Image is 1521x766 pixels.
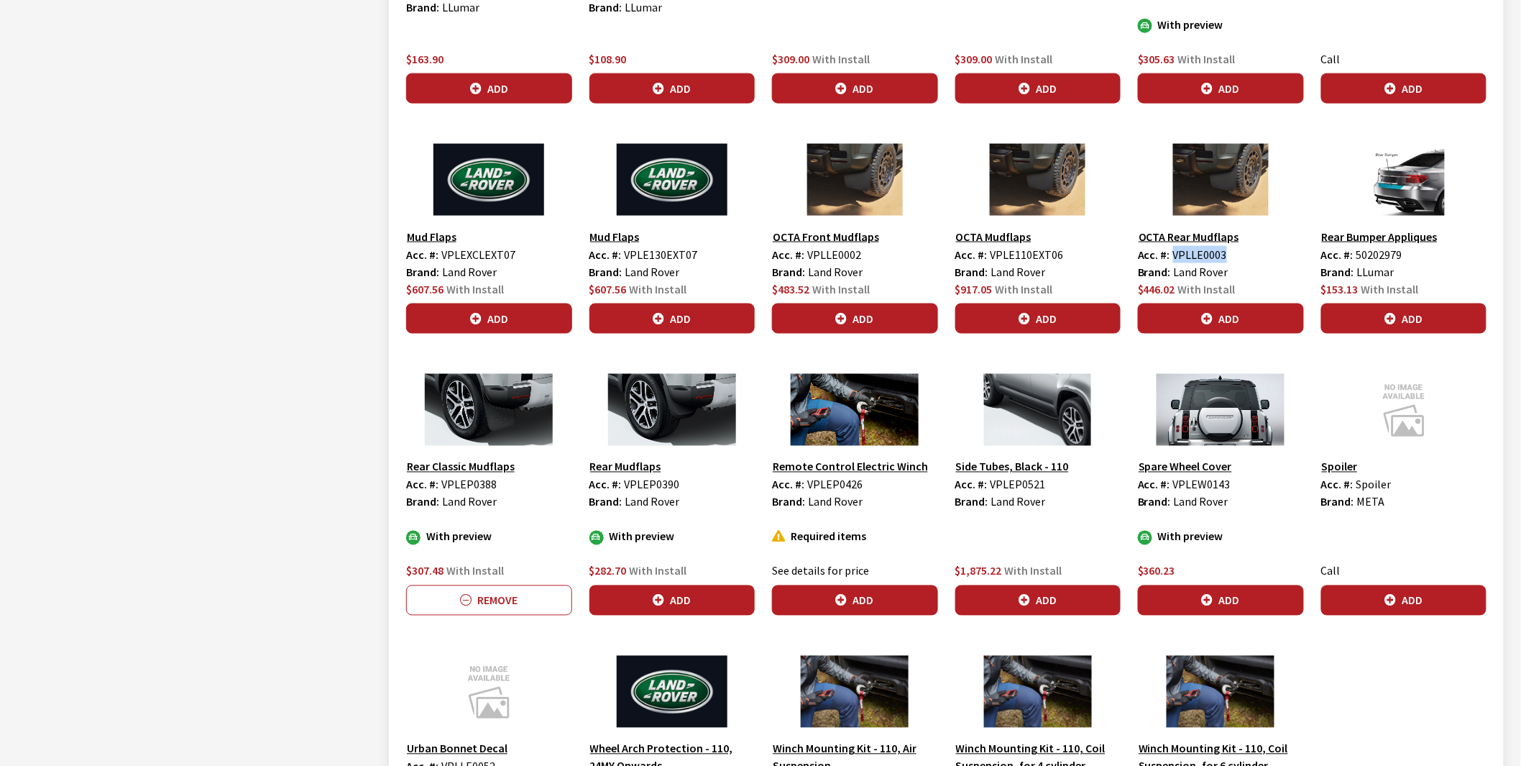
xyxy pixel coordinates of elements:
[589,304,755,334] button: Add
[406,73,572,104] button: Add
[1138,457,1233,476] button: Spare Wheel Cover
[772,562,869,580] label: See details for price
[1321,374,1487,446] img: Image for Spoiler
[1357,265,1394,279] span: LLumar
[589,493,622,511] label: Brand:
[772,246,804,263] label: Acc. #:
[446,564,504,578] span: With Install
[1174,265,1228,279] span: Land Rover
[406,282,444,296] span: $607.56
[955,227,1032,246] button: OCTA Mudflaps
[955,263,988,281] label: Brand:
[406,246,438,263] label: Acc. #:
[1138,656,1304,728] img: Image for Winch Mounting Kit - 110, Coil Suspension, for 6 cylinder vehicles
[406,564,444,578] span: $307.48
[955,585,1121,616] button: Add
[625,247,698,262] span: VPLE130EXT07
[589,528,755,545] div: With preview
[955,374,1121,446] img: Image for Side Tubes, Black - 110
[1138,263,1171,281] label: Brand:
[1138,282,1175,296] span: $446.02
[406,739,508,758] button: Urban Bonnet Decal
[406,227,457,246] button: Mud Flaps
[1321,282,1359,296] span: $153.13
[1321,457,1359,476] button: Spoiler
[955,52,993,66] span: $309.00
[772,52,809,66] span: $309.00
[406,528,572,545] div: With preview
[589,476,622,493] label: Acc. #:
[955,73,1121,104] button: Add
[1138,476,1170,493] label: Acc. #:
[1138,144,1304,216] img: Image for OCTA Rear Mudflaps
[772,493,805,511] label: Brand:
[589,457,662,476] button: Rear Mudflaps
[955,282,993,296] span: $917.05
[1138,246,1170,263] label: Acc. #:
[406,263,439,281] label: Brand:
[807,478,863,492] span: VPLEP0426
[991,265,1046,279] span: Land Rover
[1321,227,1438,246] button: Rear Bumper Appliques
[442,495,497,509] span: Land Rover
[625,478,680,492] span: VPLEP0390
[1005,564,1062,578] span: With Install
[812,282,870,296] span: With Install
[589,564,627,578] span: $282.70
[955,246,988,263] label: Acc. #:
[441,247,515,262] span: VPLEXCLEXT07
[1174,495,1228,509] span: Land Rover
[1138,564,1175,578] span: $360.23
[589,246,622,263] label: Acc. #:
[406,656,572,728] img: Image for Urban Bonnet Decal
[1321,562,1341,580] label: Call
[1321,493,1354,511] label: Brand:
[772,528,938,545] div: Required items
[772,304,938,334] button: Add
[1138,528,1304,545] div: With preview
[808,495,863,509] span: Land Rover
[807,247,861,262] span: VPLLE0002
[1321,304,1487,334] button: Add
[1138,73,1304,104] button: Add
[1356,247,1402,262] span: 50202979
[1321,476,1354,493] label: Acc. #:
[406,304,572,334] button: Add
[1321,246,1354,263] label: Acc. #:
[1138,493,1171,511] label: Brand:
[406,585,572,616] button: Remove
[772,457,929,476] button: Remote Control Electric Winch
[446,282,504,296] span: With Install
[441,478,497,492] span: VPLEP0388
[808,265,863,279] span: Land Rover
[589,73,755,104] button: Add
[772,476,804,493] label: Acc. #:
[589,52,627,66] span: $108.90
[406,374,572,446] img: Image for Rear Classic Mudflaps
[406,457,515,476] button: Rear Classic Mudflaps
[772,73,938,104] button: Add
[955,564,1002,578] span: $1,875.22
[955,656,1121,728] img: Image for Winch Mounting Kit - 110, Coil Suspension, for 4 cylinder vehicles
[772,656,938,728] img: Image for Winch Mounting Kit - 110, Air Suspension
[630,564,687,578] span: With Install
[589,282,627,296] span: $607.56
[996,282,1053,296] span: With Install
[589,374,755,446] img: Image for Rear Mudflaps
[1138,227,1240,246] button: OCTA Rear Mudflaps
[996,52,1053,66] span: With Install
[955,457,1070,476] button: Side Tubes, Black - 110
[955,304,1121,334] button: Add
[625,265,680,279] span: Land Rover
[1173,247,1227,262] span: VPLLE0003
[1321,50,1341,68] label: Call
[1173,478,1231,492] span: VPLEW0143
[772,227,880,246] button: OCTA Front Mudflaps
[1178,282,1236,296] span: With Install
[772,282,809,296] span: $483.52
[1357,495,1385,509] span: META
[625,495,680,509] span: Land Rover
[406,493,439,511] label: Brand:
[589,585,755,616] button: Add
[406,476,438,493] label: Acc. #:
